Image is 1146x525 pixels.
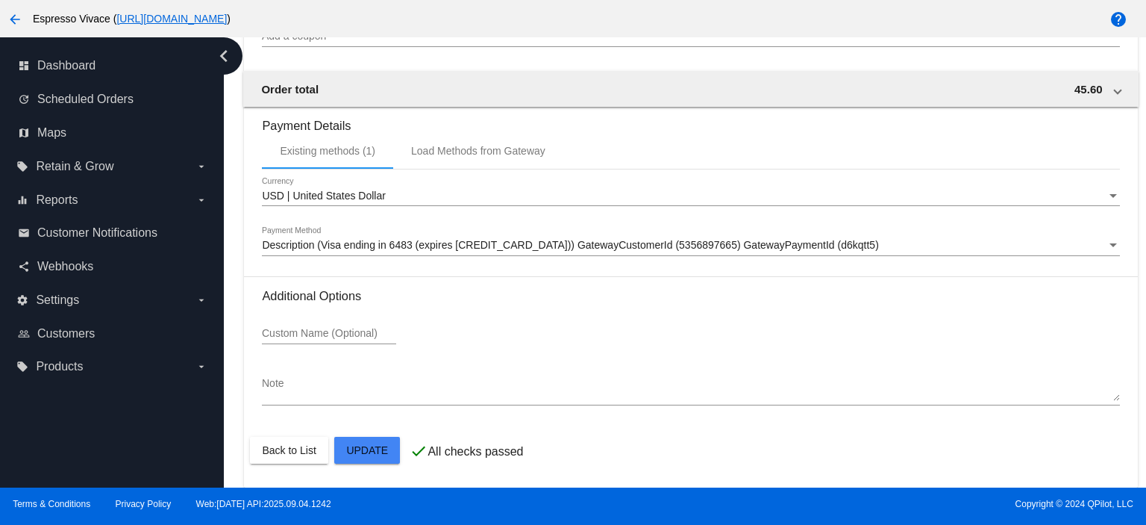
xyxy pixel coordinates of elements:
[262,190,1119,202] mat-select: Currency
[18,60,30,72] i: dashboard
[33,13,231,25] span: Espresso Vivace ( )
[428,445,523,459] p: All checks passed
[16,161,28,173] i: local_offer
[37,93,134,106] span: Scheduled Orders
[18,93,30,105] i: update
[196,499,331,509] a: Web:[DATE] API:2025.09.04.1242
[243,71,1138,107] mat-expansion-panel-header: Order total 45.60
[36,160,113,173] span: Retain & Grow
[261,83,319,96] span: Order total
[586,499,1133,509] span: Copyright © 2024 QPilot, LLC
[36,193,78,207] span: Reports
[262,289,1119,303] h3: Additional Options
[18,328,30,340] i: people_outline
[195,361,207,373] i: arrow_drop_down
[18,261,30,273] i: share
[36,360,83,373] span: Products
[262,239,878,251] span: Description (Visa ending in 6483 (expires [CREDIT_CARD_DATA])) GatewayCustomerId (5356897665) Gat...
[18,54,207,78] a: dashboard Dashboard
[346,444,388,456] span: Update
[262,190,385,202] span: USD | United States Dollar
[13,499,90,509] a: Terms & Conditions
[18,227,30,239] i: email
[37,226,157,240] span: Customer Notifications
[1074,83,1103,96] span: 45.60
[18,121,207,145] a: map Maps
[411,145,545,157] div: Load Methods from Gateway
[36,293,79,307] span: Settings
[195,194,207,206] i: arrow_drop_down
[262,328,396,340] input: Custom Name (Optional)
[16,194,28,206] i: equalizer
[334,437,400,464] button: Update
[18,255,207,279] a: share Webhooks
[262,108,1119,133] h3: Payment Details
[1109,10,1127,28] mat-icon: help
[410,442,428,460] mat-icon: check
[195,294,207,306] i: arrow_drop_down
[116,13,227,25] a: [URL][DOMAIN_NAME]
[37,59,95,72] span: Dashboard
[37,260,93,273] span: Webhooks
[16,361,28,373] i: local_offer
[195,161,207,173] i: arrow_drop_down
[212,44,236,68] i: chevron_left
[18,322,207,346] a: people_outline Customers
[280,145,375,157] div: Existing methods (1)
[18,127,30,139] i: map
[18,221,207,245] a: email Customer Notifications
[37,327,95,341] span: Customers
[37,126,66,140] span: Maps
[262,444,316,456] span: Back to List
[16,294,28,306] i: settings
[18,87,207,111] a: update Scheduled Orders
[6,10,24,28] mat-icon: arrow_back
[250,437,328,464] button: Back to List
[262,240,1119,252] mat-select: Payment Method
[116,499,172,509] a: Privacy Policy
